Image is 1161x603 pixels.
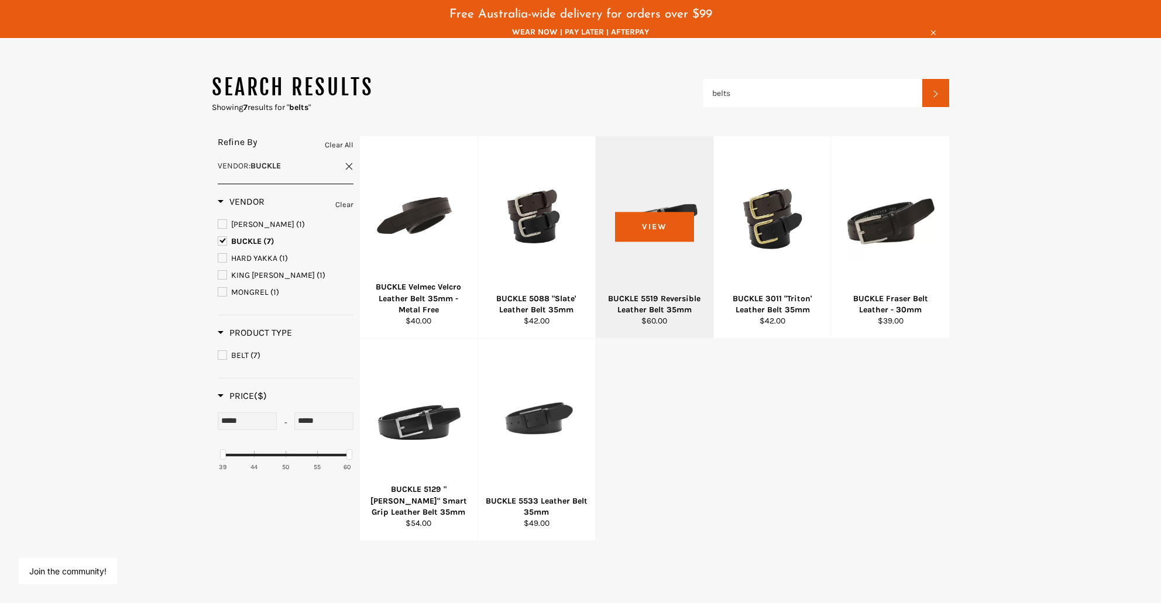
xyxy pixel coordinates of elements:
span: ($) [254,390,267,401]
strong: 7 [243,102,248,112]
div: - [277,412,294,433]
strong: BUCKLE [250,161,281,171]
div: 39 [219,462,226,471]
a: BUCKLE [218,235,353,248]
a: Vendor:BUCKLE [218,160,353,171]
input: Search [703,79,922,107]
div: 55 [314,462,321,471]
a: Clear [335,198,353,211]
span: (1) [270,287,279,297]
p: Showing results for " " [212,102,703,113]
a: BUCKLE 3011 BUCKLE 3011 "Triton' Leather Belt 35mm$42.00 [713,136,832,339]
a: BUCKLE 5088 BUCKLE 5088 "Slate' Leather Belt 35mm$42.00 [478,136,596,339]
a: BISLEY [218,218,353,231]
div: BUCKLE Fraser Belt Leather - 30mm [839,293,942,316]
span: : [218,161,281,171]
span: Vendor [218,196,265,207]
span: Vendor [218,161,249,171]
span: (1) [296,219,305,229]
span: BUCKLE [231,236,262,246]
span: Price [218,390,267,401]
button: Join the community! [29,566,107,576]
a: BUCKLE 5533 Leather Belt 35mmBUCKLE 5533 Leather Belt 35mm$49.00 [478,339,596,541]
span: Free Australia-wide delivery for orders over $99 [449,8,712,20]
span: HARD YAKKA [231,253,277,263]
a: Clear All [325,139,353,151]
span: (7) [250,350,260,360]
h3: Product Type [218,327,292,339]
span: Refine By [218,136,257,147]
span: (1) [279,253,288,263]
span: BELT [231,350,249,360]
a: HARD YAKKA [218,252,353,265]
span: KING [PERSON_NAME] [231,270,315,280]
div: BUCKLE 5088 "Slate' Leather Belt 35mm [485,293,588,316]
a: BUCKLE 5519 Reversible Leather Belt 35mmBUCKLE 5519 Reversible Leather Belt 35mm$60.00View [595,136,713,339]
a: BUCKLE Fraser Belt Leather - 30mmBUCKLE Fraser Belt Leather - 30mm$39.00 [831,136,949,339]
h3: Vendor [218,196,265,208]
div: 60 [344,462,351,471]
a: BUCKLE 5129 BUCKLE 5129 "[PERSON_NAME]" Smart Grip Leather Belt 35mm$54.00 [359,339,478,541]
div: 44 [250,462,257,471]
span: WEAR NOW | PAY LATER | AFTERPAY [212,26,949,37]
h3: Price($) [218,390,267,402]
div: BUCKLE Velmec Velcro Leather Belt 35mm - Metal Free [367,281,470,315]
a: MONGREL [218,286,353,299]
div: 50 [282,462,290,471]
span: (1) [317,270,325,280]
input: Max Price [294,412,353,430]
div: BUCKLE 5533 Leather Belt 35mm [485,495,588,518]
h1: Search results [212,73,703,102]
input: Min Price [218,412,277,430]
a: BELT [218,349,353,362]
div: BUCKLE 5519 Reversible Leather Belt 35mm [603,293,706,316]
span: Product Type [218,327,292,338]
a: BUCKLE Velmec Velcro Leather Belt 35mm - Metal FreeBUCKLE Velmec Velcro Leather Belt 35mm - Metal... [359,136,478,339]
div: BUCKLE 3011 "Triton' Leather Belt 35mm [721,293,824,316]
span: MONGREL [231,287,269,297]
strong: belts [289,102,308,112]
div: BUCKLE 5129 "[PERSON_NAME]" Smart Grip Leather Belt 35mm [367,484,470,518]
span: (7) [263,236,274,246]
a: KING GEE [218,269,353,282]
span: [PERSON_NAME] [231,219,294,229]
